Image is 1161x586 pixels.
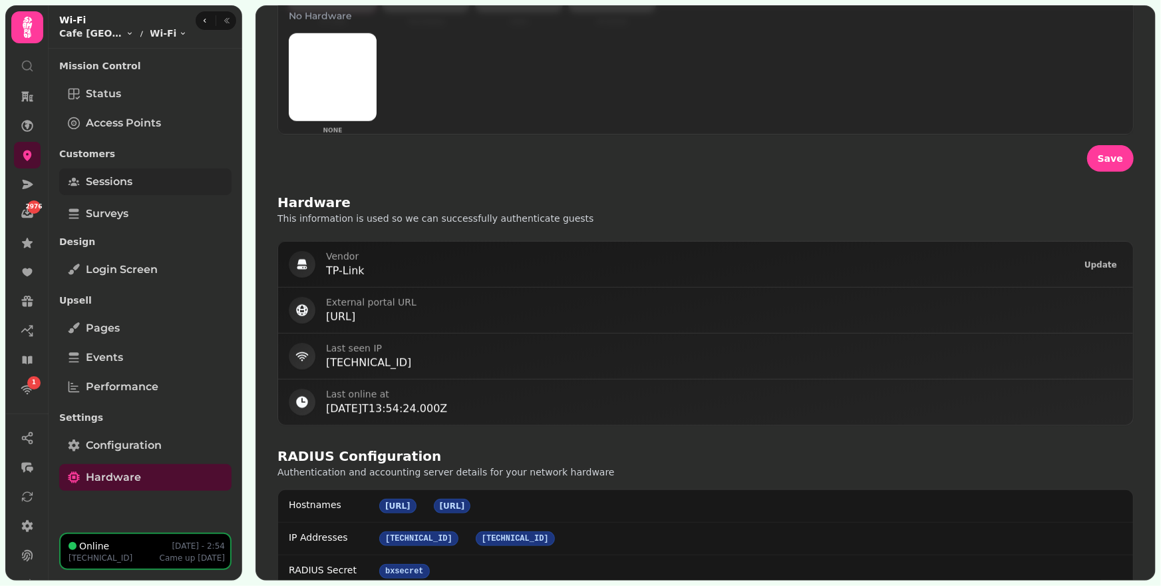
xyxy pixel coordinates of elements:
[277,212,618,225] p: This information is used so we can successfully authenticate guests
[59,27,187,40] nav: breadcrumb
[32,378,36,388] span: 1
[86,86,121,102] span: Status
[79,539,109,553] p: Online
[1087,145,1134,172] button: Save
[14,200,41,227] a: 2976
[59,27,123,40] span: Cafe [GEOGRAPHIC_DATA]
[59,110,232,137] a: Access Points
[326,355,1122,371] p: [TECHNICAL_ID]
[86,438,162,453] span: Configuration
[59,374,232,400] a: Performance
[59,288,232,312] p: Upsell
[277,447,441,465] h2: RADIUS Configuration
[59,27,134,40] button: Cafe [GEOGRAPHIC_DATA]
[86,115,161,131] span: Access Points
[326,388,1122,401] p: Last online at
[86,350,123,366] span: Events
[59,81,232,107] a: Status
[326,296,1122,309] p: External portal URL
[289,127,377,136] p: None
[1084,261,1117,269] span: Update
[172,541,226,551] p: [DATE] - 2:54
[379,564,430,579] div: bxsecret
[59,54,232,78] p: Mission Control
[59,230,232,254] p: Design
[59,200,232,227] a: Surveys
[1079,258,1122,272] button: Update
[379,499,416,513] div: [URL]
[59,168,232,195] a: Sessions
[59,406,232,430] p: Settings
[277,465,618,479] p: Authentication and accounting server details for your network hardware
[326,401,1122,417] p: [DATE]T13:54:24.000Z
[476,531,555,546] div: [TECHNICAL_ID]
[150,27,187,40] button: Wi-Fi
[289,498,374,511] dt: Hostnames
[86,379,158,395] span: Performance
[25,202,42,212] span: 2976
[86,469,141,485] span: Hardware
[277,193,351,212] h2: Hardware
[198,553,225,563] span: [DATE]
[1098,154,1123,163] span: Save
[434,499,471,513] div: [URL]
[326,342,1122,355] p: Last seen IP
[86,206,128,222] span: Surveys
[379,531,458,546] div: [TECHNICAL_ID]
[86,174,132,190] span: Sessions
[326,263,1069,279] p: TP-Link
[59,315,232,342] a: Pages
[326,250,1069,263] p: Vendor
[326,309,1122,325] p: [URL]
[59,142,232,166] p: Customers
[59,533,232,570] button: Online[DATE] - 2:54[TECHNICAL_ID]Came up[DATE]
[59,432,232,459] a: Configuration
[59,13,187,27] h2: Wi-Fi
[14,376,41,403] a: 1
[86,320,120,336] span: Pages
[59,344,232,371] a: Events
[160,553,196,563] span: Came up
[59,464,232,491] a: Hardware
[289,531,374,544] dt: IP Addresses
[86,262,158,278] span: Login screen
[49,49,242,533] nav: Tabs
[59,256,232,283] a: Login screen
[289,563,374,577] dt: RADIUS Secret
[289,9,1122,23] h3: No Hardware
[69,553,132,563] p: [TECHNICAL_ID]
